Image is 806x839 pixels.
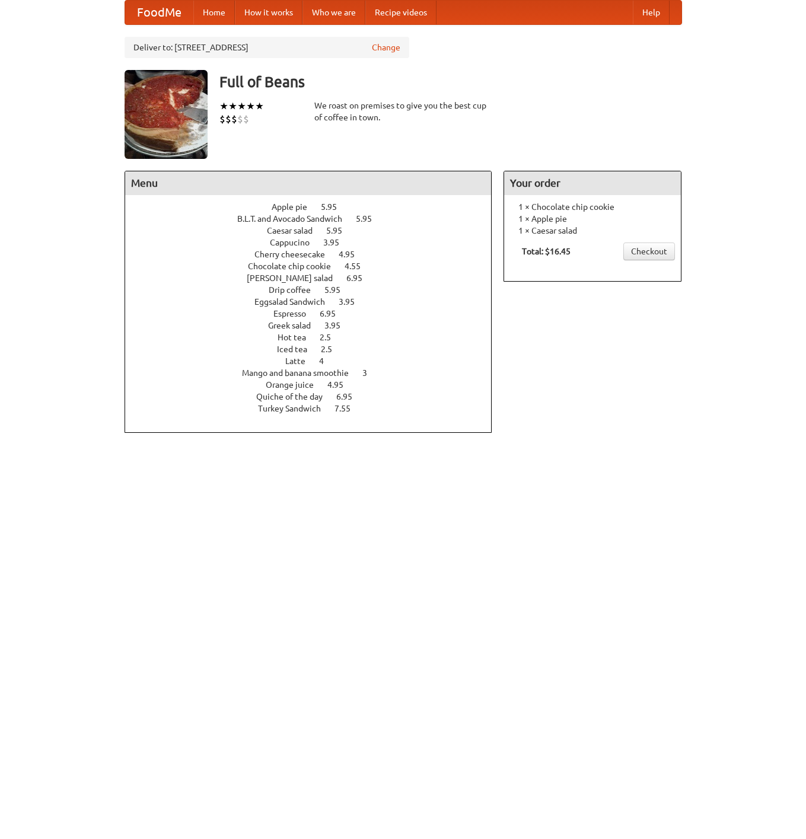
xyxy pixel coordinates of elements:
[327,380,355,390] span: 4.95
[273,309,358,318] a: Espresso 6.95
[356,214,384,224] span: 5.95
[269,285,362,295] a: Drip coffee 5.95
[362,368,379,378] span: 3
[510,225,675,237] li: 1 × Caesar salad
[272,202,359,212] a: Apple pie 5.95
[235,1,302,24] a: How it works
[237,113,243,126] li: $
[334,404,362,413] span: 7.55
[273,309,318,318] span: Espresso
[258,404,372,413] a: Turkey Sandwich 7.55
[321,202,349,212] span: 5.95
[510,213,675,225] li: 1 × Apple pie
[228,100,237,113] li: ★
[339,297,367,307] span: 3.95
[268,321,323,330] span: Greek salad
[125,37,409,58] div: Deliver to: [STREET_ADDRESS]
[237,214,394,224] a: B.L.T. and Avocado Sandwich 5.95
[125,1,193,24] a: FoodMe
[193,1,235,24] a: Home
[623,243,675,260] a: Checkout
[254,250,377,259] a: Cherry cheesecake 4.95
[324,321,352,330] span: 3.95
[267,226,364,235] a: Caesar salad 5.95
[510,201,675,213] li: 1 × Chocolate chip cookie
[320,333,343,342] span: 2.5
[270,238,321,247] span: Cappucino
[314,100,492,123] div: We roast on premises to give you the best cup of coffee in town.
[231,113,237,126] li: $
[242,368,361,378] span: Mango and banana smoothie
[237,100,246,113] li: ★
[372,42,400,53] a: Change
[266,380,326,390] span: Orange juice
[256,392,374,401] a: Quiche of the day 6.95
[247,273,345,283] span: [PERSON_NAME] salad
[255,100,264,113] li: ★
[248,261,343,271] span: Chocolate chip cookie
[219,70,682,94] h3: Full of Beans
[219,100,228,113] li: ★
[267,226,324,235] span: Caesar salad
[346,273,374,283] span: 6.95
[285,356,317,366] span: Latte
[125,171,492,195] h4: Menu
[246,100,255,113] li: ★
[268,321,362,330] a: Greek salad 3.95
[323,238,351,247] span: 3.95
[365,1,437,24] a: Recipe videos
[254,250,337,259] span: Cherry cheesecake
[522,247,571,256] b: Total: $16.45
[278,333,353,342] a: Hot tea 2.5
[254,297,377,307] a: Eggsalad Sandwich 3.95
[633,1,670,24] a: Help
[254,297,337,307] span: Eggsalad Sandwich
[258,404,333,413] span: Turkey Sandwich
[339,250,367,259] span: 4.95
[278,333,318,342] span: Hot tea
[219,113,225,126] li: $
[248,261,383,271] a: Chocolate chip cookie 4.55
[345,261,372,271] span: 4.55
[270,238,361,247] a: Cappucino 3.95
[277,344,354,354] a: Iced tea 2.5
[285,356,346,366] a: Latte 4
[125,70,208,159] img: angular.jpg
[225,113,231,126] li: $
[237,214,354,224] span: B.L.T. and Avocado Sandwich
[320,309,348,318] span: 6.95
[272,202,319,212] span: Apple pie
[324,285,352,295] span: 5.95
[302,1,365,24] a: Who we are
[277,344,319,354] span: Iced tea
[269,285,323,295] span: Drip coffee
[256,392,334,401] span: Quiche of the day
[504,171,681,195] h4: Your order
[243,113,249,126] li: $
[321,344,344,354] span: 2.5
[247,273,384,283] a: [PERSON_NAME] salad 6.95
[326,226,354,235] span: 5.95
[242,368,389,378] a: Mango and banana smoothie 3
[336,392,364,401] span: 6.95
[319,356,336,366] span: 4
[266,380,365,390] a: Orange juice 4.95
